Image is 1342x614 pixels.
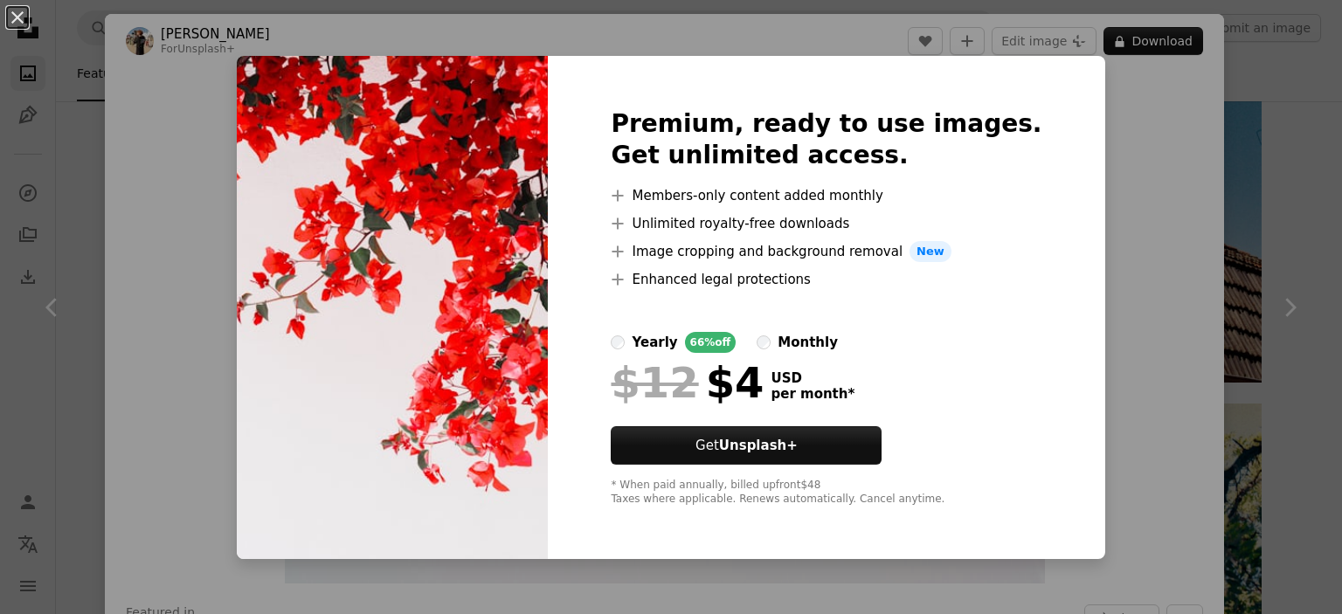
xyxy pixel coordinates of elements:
[611,479,1041,507] div: * When paid annually, billed upfront $48 Taxes where applicable. Renews automatically. Cancel any...
[611,185,1041,206] li: Members-only content added monthly
[611,241,1041,262] li: Image cropping and background removal
[910,241,951,262] span: New
[778,332,838,353] div: monthly
[611,360,764,405] div: $4
[757,335,771,349] input: monthly
[611,108,1041,171] h2: Premium, ready to use images. Get unlimited access.
[611,360,698,405] span: $12
[771,370,854,386] span: USD
[771,386,854,402] span: per month *
[611,213,1041,234] li: Unlimited royalty-free downloads
[611,426,882,465] button: GetUnsplash+
[237,56,548,559] img: premium_photo-1754738812660-11ca16e5b8bd
[611,335,625,349] input: yearly66%off
[685,332,737,353] div: 66% off
[611,269,1041,290] li: Enhanced legal protections
[632,332,677,353] div: yearly
[719,438,798,453] strong: Unsplash+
